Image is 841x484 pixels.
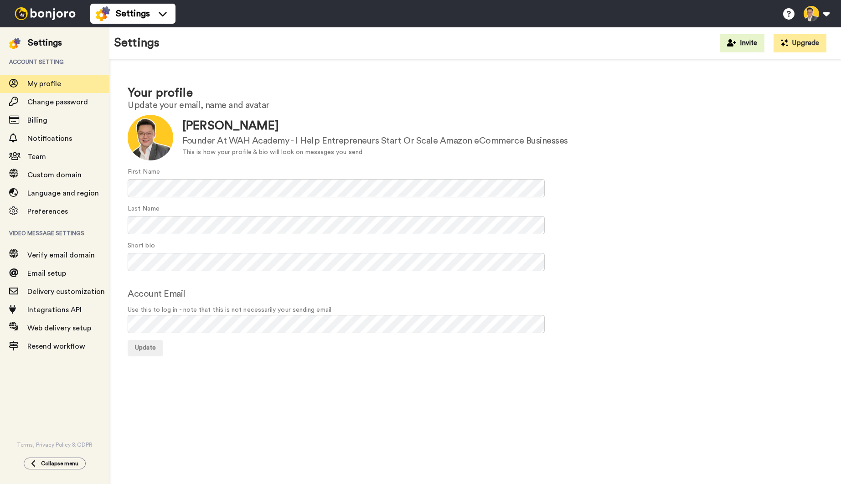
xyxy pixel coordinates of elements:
[720,34,764,52] button: Invite
[27,252,95,259] span: Verify email domain
[182,134,568,148] div: Founder At WAH Academy - I Help Entrepreneurs Start Or Scale Amazon eCommerce Businesses
[128,305,823,315] span: Use this to log in - note that this is not necessarily your sending email
[28,36,62,49] div: Settings
[182,118,568,134] div: [PERSON_NAME]
[114,36,160,50] h1: Settings
[27,80,61,88] span: My profile
[9,38,21,49] img: settings-colored.svg
[24,458,86,469] button: Collapse menu
[27,288,105,295] span: Delivery customization
[27,208,68,215] span: Preferences
[128,204,160,214] label: Last Name
[27,324,91,332] span: Web delivery setup
[27,190,99,197] span: Language and region
[128,287,186,301] label: Account Email
[27,117,47,124] span: Billing
[27,270,66,277] span: Email setup
[182,148,568,157] div: This is how your profile & bio will look on messages you send
[27,135,72,142] span: Notifications
[96,6,110,21] img: settings-colored.svg
[11,7,79,20] img: bj-logo-header-white.svg
[27,306,82,314] span: Integrations API
[41,460,78,467] span: Collapse menu
[774,34,826,52] button: Upgrade
[128,87,823,100] h1: Your profile
[116,7,150,20] span: Settings
[128,241,155,251] label: Short bio
[27,171,82,179] span: Custom domain
[128,100,823,110] h2: Update your email, name and avatar
[27,153,46,160] span: Team
[128,167,160,177] label: First Name
[128,340,163,356] button: Update
[27,98,88,106] span: Change password
[135,345,156,351] span: Update
[27,343,85,350] span: Resend workflow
